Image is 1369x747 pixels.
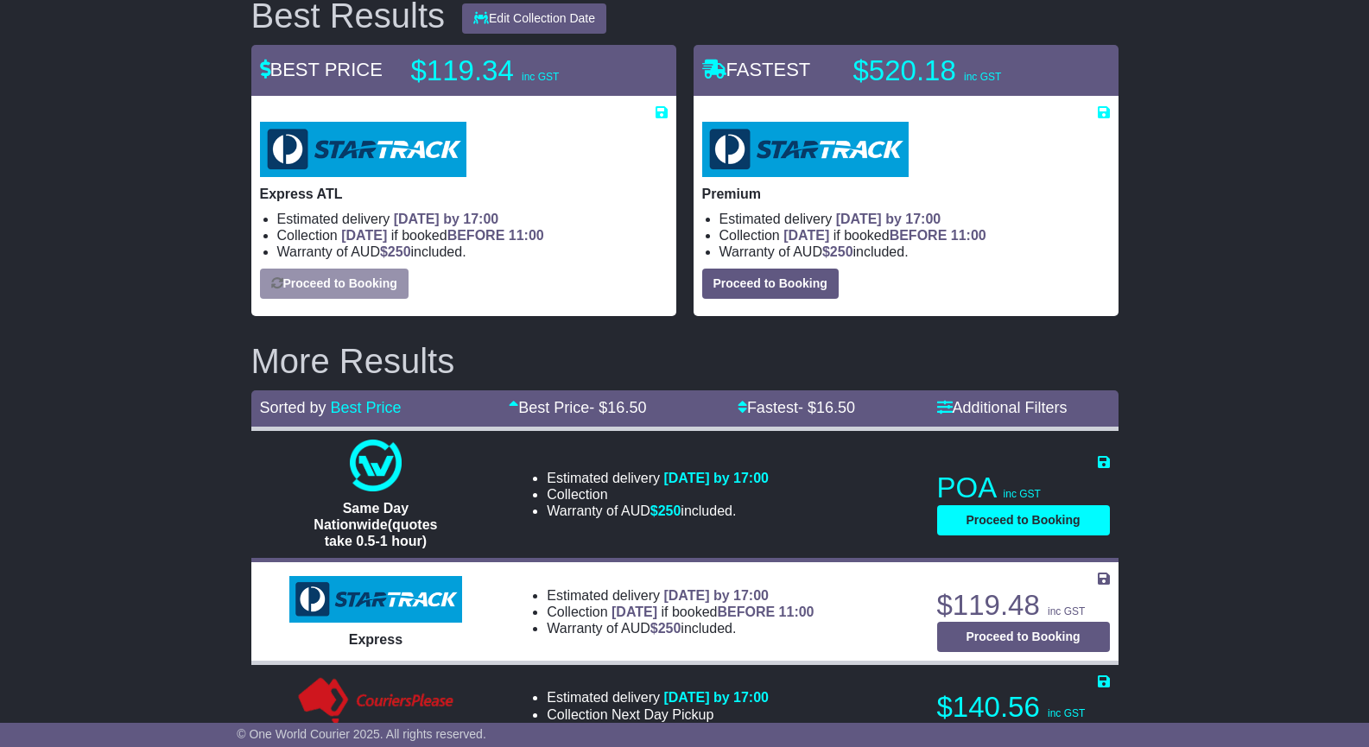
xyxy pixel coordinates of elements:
[277,244,668,260] li: Warranty of AUD included.
[783,228,986,243] span: if booked
[411,54,627,88] p: $119.34
[717,605,775,619] span: BEFORE
[798,399,855,416] span: - $
[822,244,853,259] span: $
[331,399,402,416] a: Best Price
[547,620,814,636] li: Warranty of AUD included.
[612,605,657,619] span: [DATE]
[1004,488,1041,500] span: inc GST
[547,604,814,620] li: Collection
[836,212,941,226] span: [DATE] by 17:00
[237,727,486,741] span: © One World Courier 2025. All rights reserved.
[547,486,769,503] li: Collection
[260,269,409,299] button: Proceed to Booking
[547,470,769,486] li: Estimated delivery
[738,399,855,416] a: Fastest- $16.50
[260,59,383,80] span: BEST PRICE
[547,706,769,723] li: Collection
[783,228,829,243] span: [DATE]
[937,588,1110,623] p: $119.48
[509,399,646,416] a: Best Price- $16.50
[612,707,713,722] span: Next Day Pickup
[719,211,1110,227] li: Estimated delivery
[890,228,948,243] span: BEFORE
[702,59,811,80] span: FASTEST
[1048,707,1085,719] span: inc GST
[663,588,769,603] span: [DATE] by 17:00
[251,342,1119,380] h2: More Results
[650,621,681,636] span: $
[951,228,986,243] span: 11:00
[607,399,646,416] span: 16.50
[350,440,402,491] img: One World Courier: Same Day Nationwide(quotes take 0.5-1 hour)
[937,505,1110,535] button: Proceed to Booking
[589,399,646,416] span: - $
[663,690,769,705] span: [DATE] by 17:00
[937,690,1110,725] p: $140.56
[341,228,387,243] span: [DATE]
[341,228,543,243] span: if booked
[447,228,505,243] span: BEFORE
[937,399,1068,416] a: Additional Filters
[388,244,411,259] span: 250
[260,186,668,202] p: Express ATL
[937,471,1110,505] p: POA
[547,587,814,604] li: Estimated delivery
[1048,605,1085,617] span: inc GST
[295,676,458,728] img: CouriersPlease: Road Express (L55)
[260,399,326,416] span: Sorted by
[314,501,437,548] span: Same Day Nationwide(quotes take 0.5-1 hour)
[830,244,853,259] span: 250
[937,622,1110,652] button: Proceed to Booking
[380,244,411,259] span: $
[964,71,1001,83] span: inc GST
[658,503,681,518] span: 250
[719,244,1110,260] li: Warranty of AUD included.
[394,212,499,226] span: [DATE] by 17:00
[719,227,1110,244] li: Collection
[612,605,814,619] span: if booked
[853,54,1069,88] p: $520.18
[816,399,855,416] span: 16.50
[650,503,681,518] span: $
[509,228,544,243] span: 11:00
[547,689,769,706] li: Estimated delivery
[702,186,1110,202] p: Premium
[277,211,668,227] li: Estimated delivery
[462,3,606,34] button: Edit Collection Date
[702,122,909,177] img: StarTrack: Premium
[547,503,769,519] li: Warranty of AUD included.
[658,621,681,636] span: 250
[522,71,559,83] span: inc GST
[702,269,839,299] button: Proceed to Booking
[277,227,668,244] li: Collection
[289,576,462,623] img: StarTrack: Express
[779,605,814,619] span: 11:00
[663,471,769,485] span: [DATE] by 17:00
[349,632,402,647] span: Express
[260,122,466,177] img: StarTrack: Express ATL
